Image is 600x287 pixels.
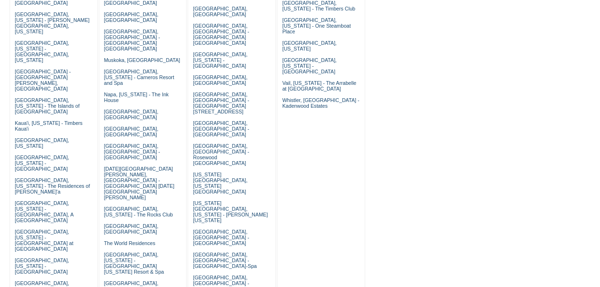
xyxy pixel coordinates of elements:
a: Muskoka, [GEOGRAPHIC_DATA] [104,57,180,63]
a: [GEOGRAPHIC_DATA], [US_STATE] - The Residences of [PERSON_NAME]'a [15,177,90,195]
a: [GEOGRAPHIC_DATA], [GEOGRAPHIC_DATA] - [GEOGRAPHIC_DATA][STREET_ADDRESS] [193,92,249,114]
a: [GEOGRAPHIC_DATA], [US_STATE] - [GEOGRAPHIC_DATA] [15,154,69,172]
a: [GEOGRAPHIC_DATA], [GEOGRAPHIC_DATA] - [GEOGRAPHIC_DATA] [104,143,160,160]
a: [GEOGRAPHIC_DATA], [GEOGRAPHIC_DATA] - [GEOGRAPHIC_DATA] [GEOGRAPHIC_DATA] [193,23,249,46]
a: Whistler, [GEOGRAPHIC_DATA] - Kadenwood Estates [282,97,359,109]
a: Napa, [US_STATE] - The Ink House [104,92,169,103]
a: [GEOGRAPHIC_DATA], [GEOGRAPHIC_DATA] - [GEOGRAPHIC_DATA] [193,120,249,137]
a: [GEOGRAPHIC_DATA], [US_STATE] - The Islands of [GEOGRAPHIC_DATA] [15,97,80,114]
a: Vail, [US_STATE] - The Arrabelle at [GEOGRAPHIC_DATA] [282,80,356,92]
a: [GEOGRAPHIC_DATA], [US_STATE] - [GEOGRAPHIC_DATA] [282,57,337,74]
a: [GEOGRAPHIC_DATA], [US_STATE] - [GEOGRAPHIC_DATA], A [GEOGRAPHIC_DATA] [15,200,74,223]
a: [GEOGRAPHIC_DATA], [GEOGRAPHIC_DATA] [104,223,158,235]
a: [GEOGRAPHIC_DATA], [GEOGRAPHIC_DATA] [104,126,158,137]
a: Kaua'i, [US_STATE] - Timbers Kaua'i [15,120,83,132]
a: [US_STATE][GEOGRAPHIC_DATA], [US_STATE][GEOGRAPHIC_DATA] [193,172,247,195]
a: [GEOGRAPHIC_DATA], [US_STATE] - The Rocks Club [104,206,173,217]
a: [GEOGRAPHIC_DATA], [GEOGRAPHIC_DATA] - [GEOGRAPHIC_DATA] [GEOGRAPHIC_DATA] [104,29,160,51]
a: [GEOGRAPHIC_DATA], [US_STATE] [282,40,337,51]
a: [GEOGRAPHIC_DATA], [US_STATE] - [GEOGRAPHIC_DATA] [US_STATE] Resort & Spa [104,252,164,275]
a: [GEOGRAPHIC_DATA], [US_STATE] - [GEOGRAPHIC_DATA] [193,51,247,69]
a: [GEOGRAPHIC_DATA], [US_STATE] [15,137,69,149]
a: [GEOGRAPHIC_DATA], [GEOGRAPHIC_DATA] - Rosewood [GEOGRAPHIC_DATA] [193,143,249,166]
a: [GEOGRAPHIC_DATA], [GEOGRAPHIC_DATA] [104,11,158,23]
a: [US_STATE][GEOGRAPHIC_DATA], [US_STATE] - [PERSON_NAME] [US_STATE] [193,200,268,223]
a: [GEOGRAPHIC_DATA], [US_STATE] - [GEOGRAPHIC_DATA], [US_STATE] [15,40,69,63]
a: [GEOGRAPHIC_DATA], [US_STATE] - One Steamboat Place [282,17,351,34]
a: [GEOGRAPHIC_DATA], [US_STATE] - [GEOGRAPHIC_DATA] at [GEOGRAPHIC_DATA] [15,229,74,252]
a: [GEOGRAPHIC_DATA], [GEOGRAPHIC_DATA] - [GEOGRAPHIC_DATA]-Spa [193,252,256,269]
a: [GEOGRAPHIC_DATA] - [GEOGRAPHIC_DATA][PERSON_NAME], [GEOGRAPHIC_DATA] [15,69,71,92]
a: The World Residences [104,240,156,246]
a: [GEOGRAPHIC_DATA], [GEOGRAPHIC_DATA] - [GEOGRAPHIC_DATA] [193,229,249,246]
a: [GEOGRAPHIC_DATA], [GEOGRAPHIC_DATA] [193,74,247,86]
a: [GEOGRAPHIC_DATA], [GEOGRAPHIC_DATA] [193,6,247,17]
a: [GEOGRAPHIC_DATA], [US_STATE] - [GEOGRAPHIC_DATA] [15,257,69,275]
a: [GEOGRAPHIC_DATA], [US_STATE] - [PERSON_NAME][GEOGRAPHIC_DATA], [US_STATE] [15,11,90,34]
a: [DATE][GEOGRAPHIC_DATA][PERSON_NAME], [GEOGRAPHIC_DATA] - [GEOGRAPHIC_DATA] [DATE][GEOGRAPHIC_DAT... [104,166,174,200]
a: [GEOGRAPHIC_DATA], [GEOGRAPHIC_DATA] [104,109,158,120]
a: [GEOGRAPHIC_DATA], [US_STATE] - Carneros Resort and Spa [104,69,174,86]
